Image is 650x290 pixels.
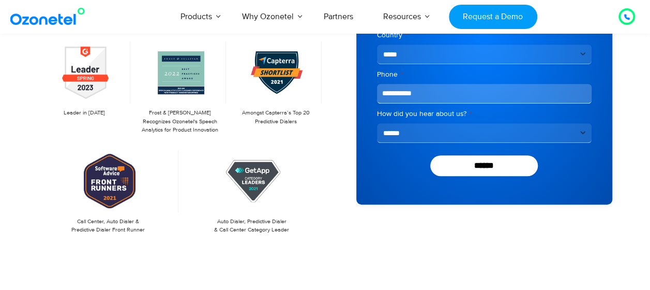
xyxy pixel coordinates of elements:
label: How did you hear about us? [377,109,592,119]
p: Auto Dialer, Predictive Dialer & Call Center Category Leader [187,218,317,235]
label: Country [377,30,592,40]
p: Leader in [DATE] [43,109,126,118]
p: Frost & [PERSON_NAME] Recognizes Ozonetel's Speech Analytics for Product Innovation [139,109,221,135]
a: Request a Demo [449,5,537,29]
p: Call Center, Auto Dialer & Predictive Dialer Front Runner [43,218,174,235]
p: Amongst Capterra’s Top 20 Predictive Dialers [234,109,316,126]
label: Phone [377,69,592,80]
